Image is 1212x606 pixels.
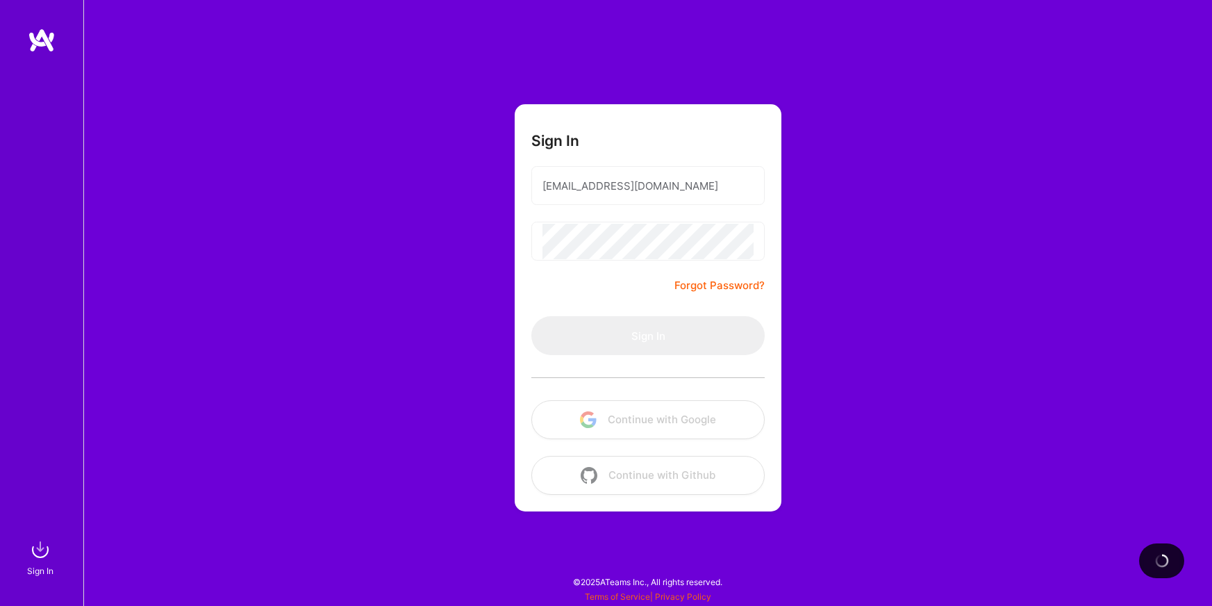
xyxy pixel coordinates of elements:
button: Continue with Github [531,456,765,495]
a: Privacy Policy [655,591,711,602]
a: sign inSign In [29,536,54,578]
img: logo [28,28,56,53]
div: Sign In [27,564,53,578]
input: Email... [542,168,754,204]
span: | [585,591,711,602]
img: sign in [26,536,54,564]
a: Terms of Service [585,591,650,602]
img: loading [1154,552,1170,569]
img: icon [581,467,597,484]
img: icon [580,411,597,428]
button: Sign In [531,316,765,355]
button: Continue with Google [531,400,765,439]
div: © 2025 ATeams Inc., All rights reserved. [83,564,1212,599]
h3: Sign In [531,132,579,149]
a: Forgot Password? [674,277,765,294]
